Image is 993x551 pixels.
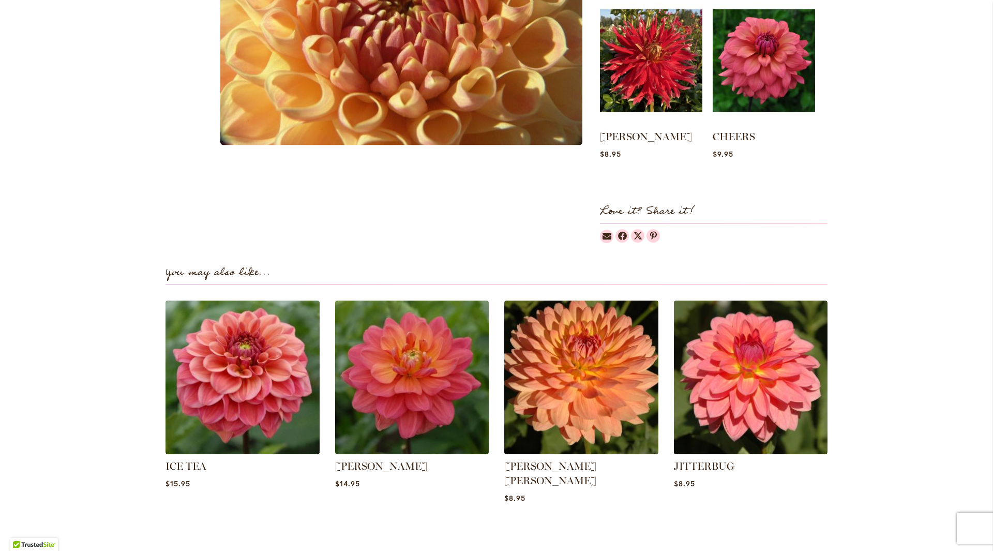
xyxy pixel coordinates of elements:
[674,301,828,455] img: JITTERBUG
[335,301,489,455] img: LORA ASHLEY
[713,130,755,143] a: CHEERS
[615,229,629,243] a: Dahlias on Facebook
[600,130,692,143] a: [PERSON_NAME]
[8,514,37,543] iframe: Launch Accessibility Center
[504,446,658,456] a: GABRIELLE MARIE
[165,479,190,488] span: $15.95
[504,301,658,455] img: GABRIELLE MARIE
[335,446,489,456] a: LORA ASHLEY
[335,460,427,472] a: [PERSON_NAME]
[674,446,828,456] a: JITTERBUG
[504,460,596,487] a: [PERSON_NAME] [PERSON_NAME]
[335,479,360,488] span: $14.95
[631,229,644,243] a: Dahlias on Twitter
[600,149,621,159] span: $8.95
[504,493,525,503] span: $8.95
[165,460,206,472] a: ICE TEA
[674,460,734,472] a: JITTERBUG
[674,479,695,488] span: $8.95
[165,264,270,281] strong: You may also like...
[165,446,320,456] a: ICE TEA
[646,229,660,243] a: Dahlias on Pinterest
[713,149,733,159] span: $9.95
[600,203,695,220] strong: Love it? Share it!
[165,301,320,455] img: ICE TEA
